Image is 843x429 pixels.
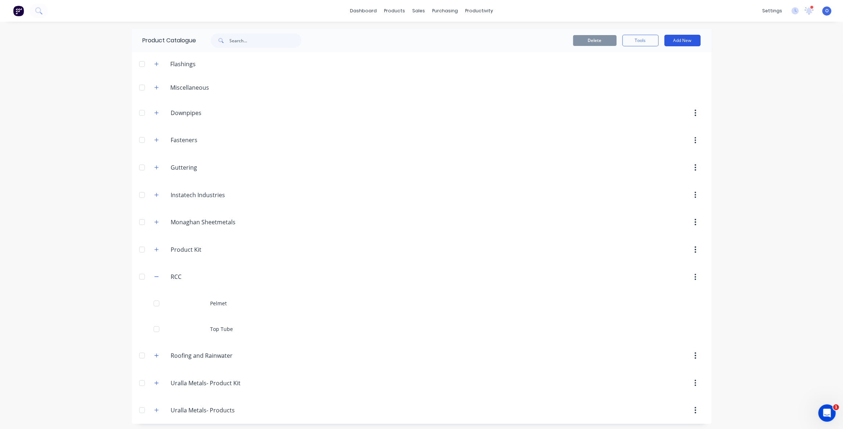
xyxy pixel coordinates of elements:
[171,191,257,199] input: Enter category name
[380,5,409,16] div: products
[664,35,701,46] button: Add New
[132,290,711,316] div: Pelmet
[171,272,257,281] input: Enter category name
[171,245,257,254] input: Enter category name
[818,404,836,422] iframe: Intercom live chat
[622,35,659,46] button: Tools
[171,406,257,415] input: Enter category name
[171,218,257,226] input: Enter category name
[171,351,257,360] input: Enter category name
[132,29,196,52] div: Product Catalogue
[833,404,839,410] span: 1
[346,5,380,16] a: dashboard
[230,33,301,48] input: Search...
[462,5,497,16] div: productivity
[171,136,257,144] input: Enter category name
[825,8,829,14] span: O
[165,83,215,92] div: Miscellaneous
[759,5,786,16] div: settings
[165,60,202,68] div: Flashings
[429,5,462,16] div: purchasing
[132,316,711,342] div: Top Tube
[171,109,257,117] input: Enter category name
[13,5,24,16] img: Factory
[573,35,617,46] button: Delete
[409,5,429,16] div: sales
[171,379,257,387] input: Enter category name
[171,163,257,172] input: Enter category name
